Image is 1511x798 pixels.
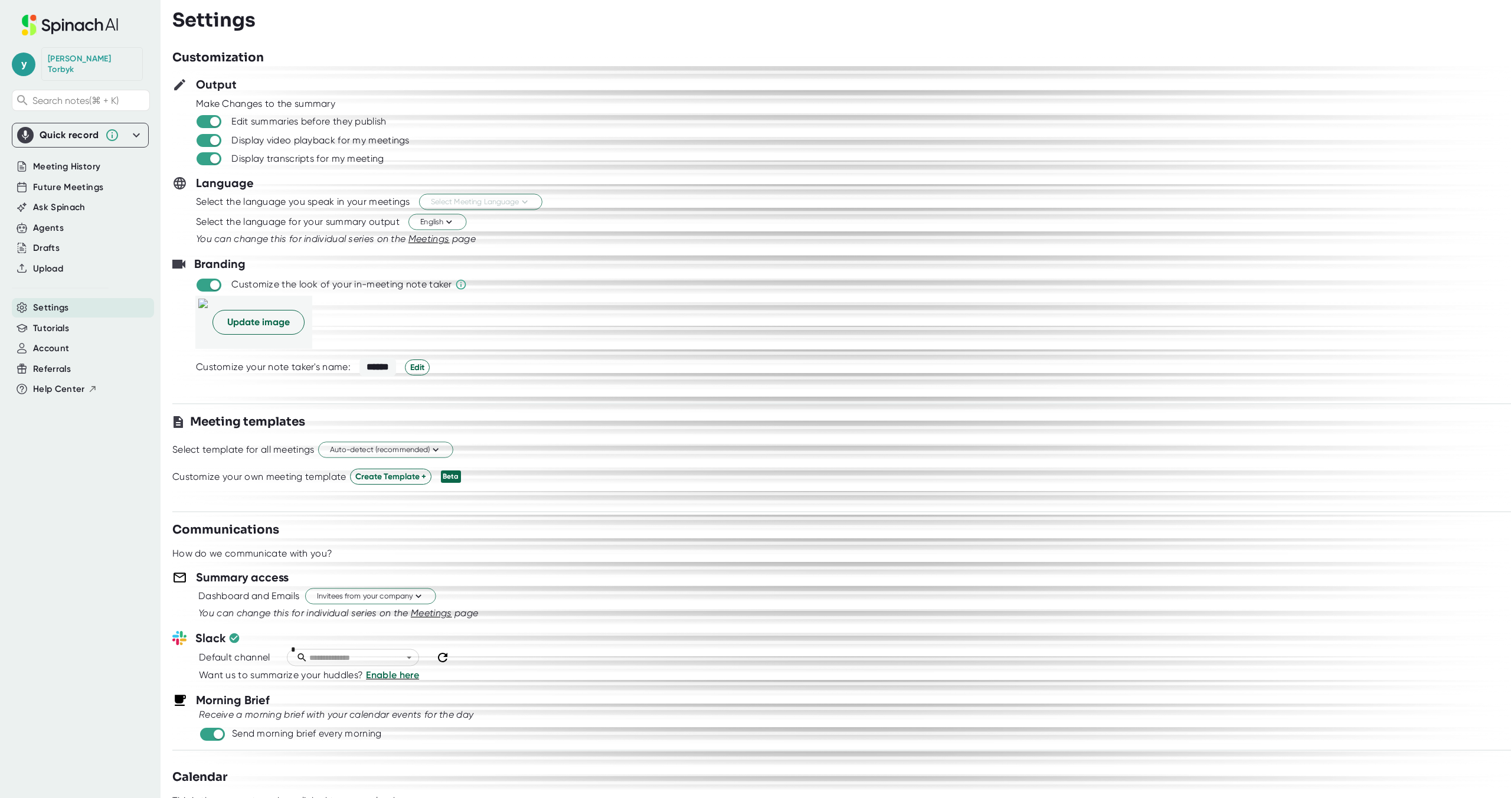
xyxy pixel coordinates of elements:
[231,153,384,165] div: Display transcripts for my meeting
[195,629,299,647] h3: Slack
[33,301,69,315] button: Settings
[231,135,409,146] div: Display video playback for my meetings
[190,413,305,431] h3: Meeting templates
[198,299,208,346] img: da405766-2f53-4122-9669-c8e1b6afdab3
[33,382,97,396] button: Help Center
[198,607,478,619] i: You can change this for individual series on the page
[17,123,143,147] div: Quick record
[40,129,99,141] div: Quick record
[33,362,71,376] button: Referrals
[408,232,450,246] button: Meetings
[198,590,299,602] div: Dashboard and Emails
[227,315,290,329] span: Update image
[33,160,100,174] button: Meeting History
[196,691,270,709] h3: Morning Brief
[196,98,1511,110] div: Make Changes to the summary
[350,469,431,485] button: Create Template +
[196,76,237,93] h3: Output
[172,9,256,31] h3: Settings
[196,233,476,244] i: You can change this for individual series on the page
[366,669,419,681] span: Enable here
[172,471,346,483] div: Customize your own meeting template
[172,768,227,786] h3: Calendar
[431,197,531,208] span: Select Meeting Language
[410,361,424,374] span: Edit
[441,470,461,483] div: Beta
[355,470,426,483] span: Create Template +
[33,221,64,235] button: Agents
[172,444,315,456] div: Select template for all meetings
[231,279,452,290] div: Customize the look of your in-meeting note taker
[419,194,542,210] button: Select Meeting Language
[33,201,86,214] button: Ask Spinach
[199,652,270,663] div: Default channel
[196,216,400,228] div: Select the language for your summary output
[33,181,103,194] button: Future Meetings
[196,568,289,586] h3: Summary access
[194,255,246,273] h3: Branding
[411,607,452,619] span: Meetings
[196,361,351,373] div: Customize your note taker's name:
[196,196,410,208] div: Select the language you speak in your meetings
[408,233,450,244] span: Meetings
[318,442,453,458] button: Auto-detect (recommended)
[172,548,332,560] div: How do we communicate with you?
[420,217,454,228] span: English
[172,521,279,539] h3: Communications
[305,588,436,604] button: Invitees from your company
[408,214,466,230] button: English
[405,359,430,375] button: Edit
[33,342,69,355] button: Account
[33,241,60,255] button: Drafts
[172,49,264,67] h3: Customization
[366,668,419,682] button: Enable here
[403,651,416,664] button: Open
[317,591,424,602] span: Invitees from your company
[33,262,63,276] button: Upload
[199,668,366,682] div: Want us to summarize your huddles?
[231,116,386,127] div: Edit summaries before they publish
[411,606,452,620] button: Meetings
[12,53,35,76] span: y
[199,709,473,720] i: Receive a morning brief with your calendar events for the day
[212,310,305,335] button: Update image
[330,444,441,456] span: Auto-detect (recommended)
[232,728,382,740] div: Send morning brief every morning
[196,174,254,192] h3: Language
[32,95,119,106] span: Search notes (⌘ + K)
[1471,758,1499,786] iframe: Intercom live chat
[33,322,69,335] button: Tutorials
[48,54,136,74] div: Yurii Torbyk
[33,382,85,396] span: Help Center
